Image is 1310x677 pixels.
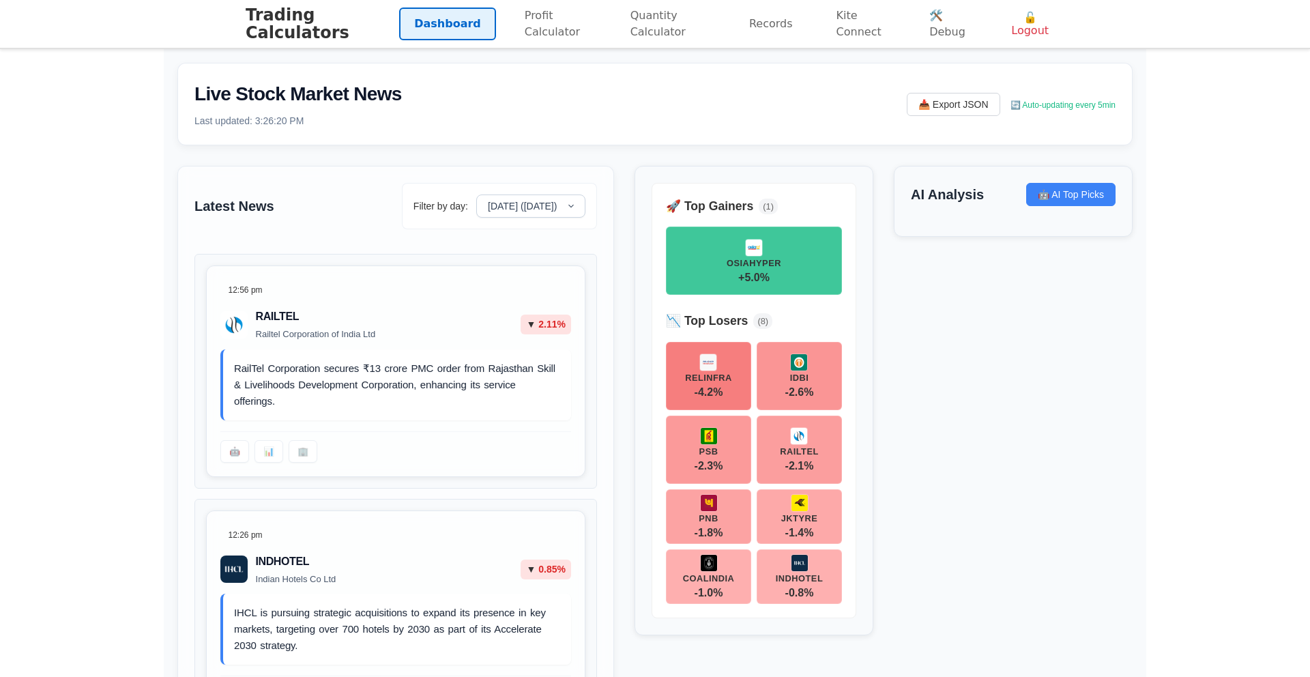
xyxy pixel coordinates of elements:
button: 🤖 AI Top Picks [1026,183,1116,206]
span: -2.1 % [785,461,814,472]
button: OSIAHYPEROSIAHYPER+5.0% [666,227,842,295]
p: Railtel Corporation of India Ltd [256,328,376,341]
span: -0.8 % [785,588,814,599]
div: IDBI [790,374,809,383]
div: JKTYRE [781,515,818,523]
h3: RAILTEL [256,308,376,325]
h4: 🚀 Top Gainers [666,197,753,215]
h3: Latest News [194,196,274,216]
img: JKTYRE [791,494,809,512]
img: IDBI [790,354,808,371]
button: RELINFRARELINFRA-4.2% [666,342,751,410]
h1: Trading Calculators [246,6,399,42]
div: PSB [699,448,718,457]
img: RAILTEL [790,427,808,445]
span: + 5.0 % [738,272,770,283]
img: PSB [700,427,718,445]
span: -1.8 % [695,528,723,538]
button: INDHOTELINDHOTEL-0.8% [757,549,842,604]
a: Records [734,8,808,40]
button: JKTYREJKTYRE-1.4% [757,489,842,544]
img: INDHOTEL [791,554,809,572]
button: COALINDIACOALINDIA-1.0% [666,549,751,604]
span: -2.6 % [785,387,814,398]
span: ▼ [526,562,536,577]
a: Dashboard [399,8,496,40]
div: COALINDIA [683,575,735,584]
div: RAILTEL [780,448,819,457]
p: Indian Hotels Co Ltd [256,573,336,586]
div: RELINFRA [685,374,732,383]
h3: INDHOTEL [256,553,336,570]
span: 12:26 pm [229,529,263,541]
p: RailTel Corporation secures ₹13 crore PMC order from Rajasthan Skill & Livelihoods Development Co... [234,360,560,409]
span: ( 1 ) [759,199,778,214]
p: Last updated: 3:26:20 PM [194,114,402,128]
div: OSIAHYPER [727,259,781,268]
img: PNB [700,494,718,512]
span: ▼ [526,317,536,332]
button: 📥 Export JSON [907,93,1000,116]
img: RELINFRA [699,354,717,371]
img: COALINDIA [700,554,718,572]
button: 🔓 Logout [995,3,1064,45]
button: IDBIIDBI-2.6% [757,342,842,410]
h4: 📉 Top Losers [666,312,748,330]
button: PNBPNB-1.8% [666,489,751,544]
button: 📊 [254,440,283,463]
label: Filter by day: [413,199,468,214]
img: Indian Hotels Co Ltd [220,556,248,583]
button: 🤖 [220,440,249,463]
div: INDHOTEL [776,575,823,584]
p: IHCL is pursuing strategic acquisitions to expand its presence in key markets, targeting over 700... [234,605,560,654]
span: ( 8 ) [753,313,772,329]
img: Railtel Corporation of India Ltd [220,311,248,338]
span: 🔄 Auto-updating every 5min [1010,100,1116,110]
img: OSIAHYPER [745,239,763,257]
span: 12:56 pm [229,284,263,296]
div: 2.11 % [521,315,571,334]
h2: Live Stock Market News [194,80,402,109]
span: -4.2 % [695,387,723,398]
span: -1.4 % [785,528,814,538]
span: -2.3 % [695,461,723,472]
h3: AI Analysis [911,184,984,205]
button: 🏢 [289,440,317,463]
button: RAILTELRAILTEL-2.1% [757,416,842,484]
div: PNB [699,515,718,523]
span: -1.0 % [695,588,723,599]
div: 0.85 % [521,560,571,579]
button: PSBPSB-2.3% [666,416,751,484]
